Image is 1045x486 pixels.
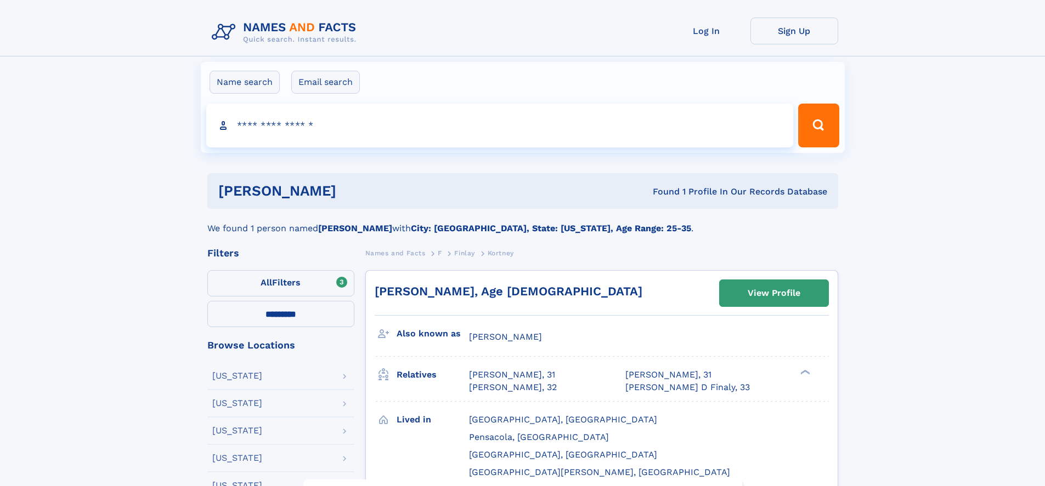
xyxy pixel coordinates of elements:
label: Name search [210,71,280,94]
div: [US_STATE] [212,371,262,380]
div: [US_STATE] [212,399,262,408]
a: View Profile [720,280,828,306]
span: Finlay [454,249,475,257]
a: [PERSON_NAME], 32 [469,381,557,393]
a: Names and Facts [365,246,426,260]
div: ❯ [798,369,811,376]
div: View Profile [748,281,800,306]
label: Filters [207,270,354,296]
span: [GEOGRAPHIC_DATA], [GEOGRAPHIC_DATA] [469,414,657,425]
span: All [261,277,272,288]
div: [US_STATE] [212,454,262,462]
a: Sign Up [750,18,838,44]
span: [GEOGRAPHIC_DATA], [GEOGRAPHIC_DATA] [469,449,657,460]
a: [PERSON_NAME], 31 [469,369,555,381]
h1: [PERSON_NAME] [218,184,495,198]
button: Search Button [798,104,839,147]
div: We found 1 person named with . [207,209,838,235]
a: Finlay [454,246,475,260]
label: Email search [291,71,360,94]
a: Log In [663,18,750,44]
h3: Lived in [397,410,469,429]
span: Pensacola, [GEOGRAPHIC_DATA] [469,432,609,442]
h3: Relatives [397,365,469,384]
div: [US_STATE] [212,426,262,435]
a: [PERSON_NAME], Age [DEMOGRAPHIC_DATA] [375,284,642,298]
h3: Also known as [397,324,469,343]
span: F [438,249,442,257]
span: [PERSON_NAME] [469,331,542,342]
a: [PERSON_NAME], 31 [625,369,711,381]
span: [GEOGRAPHIC_DATA][PERSON_NAME], [GEOGRAPHIC_DATA] [469,467,730,477]
img: Logo Names and Facts [207,18,365,47]
span: Kortney [488,249,514,257]
div: Filters [207,248,354,258]
input: search input [206,104,794,147]
b: City: [GEOGRAPHIC_DATA], State: [US_STATE], Age Range: 25-35 [411,223,691,233]
a: [PERSON_NAME] D Finaly, 33 [625,381,750,393]
div: Browse Locations [207,340,354,350]
b: [PERSON_NAME] [318,223,392,233]
a: F [438,246,442,260]
div: Found 1 Profile In Our Records Database [494,186,827,198]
